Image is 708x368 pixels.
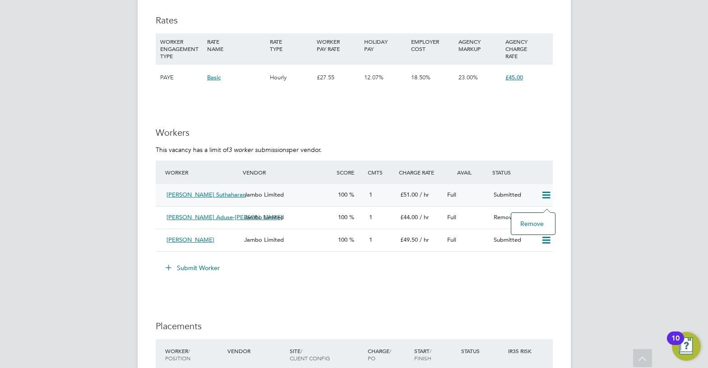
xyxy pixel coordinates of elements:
[490,233,537,248] div: Submitted
[244,213,284,221] span: Jambo Limited
[156,146,553,154] p: This vacancy has a limit of per vendor.
[158,33,205,64] div: WORKER ENGAGEMENT TYPE
[369,236,372,244] span: 1
[205,33,268,57] div: RATE NAME
[369,213,372,221] span: 1
[158,64,205,91] div: PAYE
[244,236,284,244] span: Jambo Limited
[671,338,680,350] div: 10
[225,343,287,359] div: Vendor
[444,164,491,180] div: Avail
[490,164,552,180] div: Status
[503,33,550,64] div: AGENCY CHARGE RATE
[241,164,334,180] div: Vendor
[397,164,444,180] div: Charge Rate
[156,320,553,332] h3: Placements
[414,347,431,362] span: / Finish
[228,146,289,154] em: 3 worker submissions
[366,343,412,366] div: Charge
[420,236,429,244] span: / hr
[672,332,701,361] button: Open Resource Center, 10 new notifications
[244,191,284,198] span: Jambo Limited
[167,236,214,244] span: [PERSON_NAME]
[400,236,418,244] span: £49.50
[156,127,553,138] h3: Workers
[268,33,315,57] div: RATE TYPE
[458,74,478,81] span: 23.00%
[366,164,397,180] div: Cmts
[315,33,361,57] div: WORKER PAY RATE
[159,261,227,275] button: Submit Worker
[268,64,315,91] div: Hourly
[456,33,503,57] div: AGENCY MARKUP
[334,164,366,180] div: Score
[505,74,523,81] span: £45.00
[447,236,456,244] span: Full
[163,343,225,366] div: Worker
[420,191,429,198] span: / hr
[506,343,537,359] div: IR35 Risk
[156,14,553,26] h3: Rates
[338,213,347,221] span: 100
[364,74,384,81] span: 12.07%
[338,236,347,244] span: 100
[163,164,241,180] div: Worker
[368,347,391,362] span: / PO
[207,74,221,81] span: Basic
[167,191,246,198] span: [PERSON_NAME] Suthaharan
[338,191,347,198] span: 100
[490,188,537,202] div: Submitted
[165,347,190,362] span: / Position
[400,213,418,221] span: £44.00
[411,74,430,81] span: 18.50%
[290,347,330,362] span: / Client Config
[447,191,456,198] span: Full
[459,343,506,359] div: Status
[412,343,459,366] div: Start
[369,191,372,198] span: 1
[409,33,456,57] div: EMPLOYER COST
[167,213,282,221] span: [PERSON_NAME] Aduse-[PERSON_NAME]
[362,33,409,57] div: HOLIDAY PAY
[400,191,418,198] span: £51.00
[315,64,361,91] div: £27.55
[516,217,551,230] li: Remove
[447,213,456,221] span: Full
[287,343,366,366] div: Site
[420,213,429,221] span: / hr
[490,210,537,225] div: Removed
